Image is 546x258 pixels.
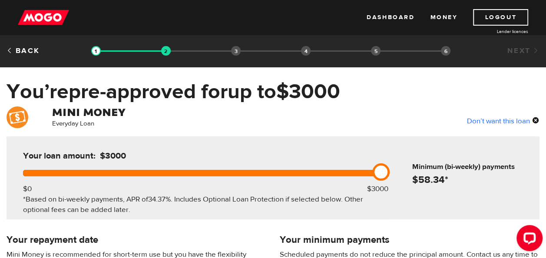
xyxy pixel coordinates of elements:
[18,9,69,26] img: mogo_logo-11ee424be714fa7cbb0f0f49df9e16ec.png
[510,222,546,258] iframe: LiveChat chat widget
[412,174,536,186] h4: $
[7,80,539,103] h1: You’re pre-approved for up to
[473,9,528,26] a: Logout
[412,162,536,172] h6: Minimum (bi-weekly) payments
[100,150,126,161] span: $3000
[463,28,528,35] a: Lender licences
[507,46,539,56] a: Next
[7,234,267,246] h4: Your repayment date
[367,9,414,26] a: Dashboard
[23,184,32,194] div: $0
[91,46,101,56] img: transparent-188c492fd9eaac0f573672f40bb141c2.gif
[148,195,171,204] span: 34.37%
[23,151,197,161] h5: Your loan amount:
[161,46,171,56] img: transparent-188c492fd9eaac0f573672f40bb141c2.gif
[467,115,539,126] div: Don’t want this loan
[418,173,444,186] span: 58.34
[430,9,457,26] a: Money
[276,79,340,105] span: $3000
[23,194,377,215] div: *Based on bi-weekly payments, APR of . Includes Optional Loan Protection if selected below. Other...
[280,234,540,246] h4: Your minimum payments
[7,46,40,56] a: Back
[367,184,388,194] div: $3000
